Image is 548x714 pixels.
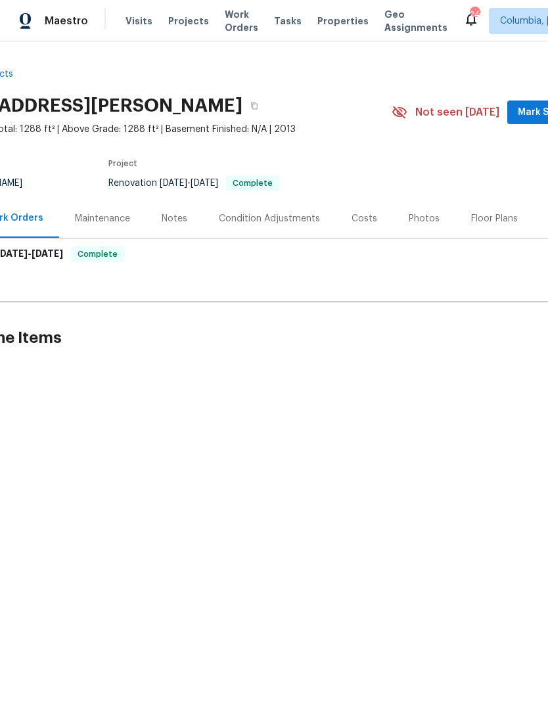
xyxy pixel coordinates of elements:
[72,248,123,261] span: Complete
[168,14,209,28] span: Projects
[384,8,447,34] span: Geo Assignments
[108,160,137,167] span: Project
[162,212,187,225] div: Notes
[108,179,279,188] span: Renovation
[415,106,499,119] span: Not seen [DATE]
[274,16,302,26] span: Tasks
[352,212,377,225] div: Costs
[471,212,518,225] div: Floor Plans
[75,212,130,225] div: Maintenance
[317,14,369,28] span: Properties
[126,14,152,28] span: Visits
[409,212,440,225] div: Photos
[225,8,258,34] span: Work Orders
[191,179,218,188] span: [DATE]
[160,179,187,188] span: [DATE]
[470,8,479,21] div: 24
[227,179,278,187] span: Complete
[32,249,63,258] span: [DATE]
[45,14,88,28] span: Maestro
[160,179,218,188] span: -
[242,94,266,118] button: Copy Address
[219,212,320,225] div: Condition Adjustments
